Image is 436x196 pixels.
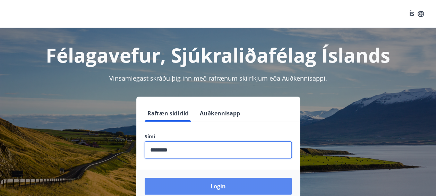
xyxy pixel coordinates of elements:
button: Auðkennisapp [197,105,243,122]
span: Vinsamlegast skráðu þig inn með rafrænum skilríkjum eða Auðkennisappi. [109,74,327,82]
label: Sími [145,133,292,140]
button: Login [145,178,292,195]
button: Rafræn skilríki [145,105,191,122]
button: ÍS [405,8,428,20]
h1: Félagavefur, Sjúkraliðafélag Íslands [8,42,428,68]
